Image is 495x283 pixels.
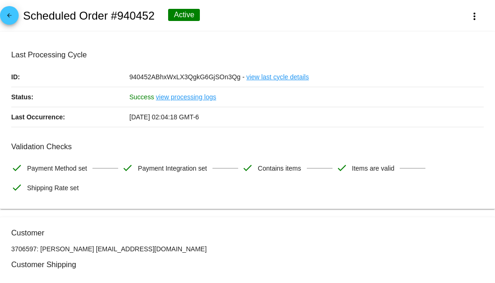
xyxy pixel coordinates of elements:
p: ID: [11,67,129,87]
h3: Last Processing Cycle [11,50,484,59]
mat-icon: check [11,162,22,173]
span: Payment Method set [27,159,87,178]
div: Active [168,9,200,21]
mat-icon: check [336,162,347,173]
mat-icon: check [122,162,133,173]
p: Status: [11,87,129,107]
a: view last cycle details [247,67,309,87]
mat-icon: arrow_back [4,12,15,23]
span: [DATE] 02:04:18 GMT-6 [129,113,199,121]
h3: Customer [11,228,484,237]
span: Items are valid [352,159,395,178]
p: 3706597: [PERSON_NAME] [EMAIL_ADDRESS][DOMAIN_NAME] [11,245,484,253]
span: 940452ABhxWxLX3QgkG6GjSOn3Qg - [129,73,245,81]
p: Last Occurrence: [11,107,129,127]
span: Shipping Rate set [27,178,79,198]
span: Contains items [258,159,301,178]
mat-icon: more_vert [469,11,480,22]
h3: Validation Checks [11,142,484,151]
h3: Customer Shipping [11,260,484,269]
a: view processing logs [156,87,216,107]
mat-icon: check [11,182,22,193]
h2: Scheduled Order #940452 [23,9,155,22]
span: Payment Integration set [138,159,207,178]
span: Success [129,93,154,101]
mat-icon: check [242,162,253,173]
